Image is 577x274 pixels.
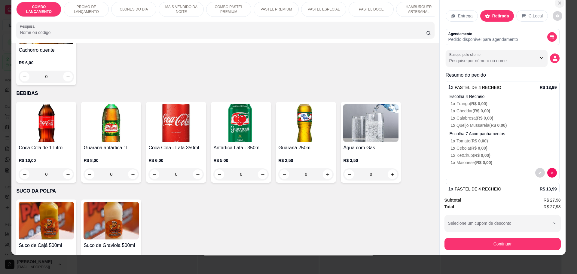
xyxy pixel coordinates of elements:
[278,104,334,142] img: product-image
[446,72,560,79] p: Resumo do pedido
[213,157,269,163] p: R$ 5,00
[448,185,501,193] p: 1 x
[535,168,545,178] button: decrease-product-quantity
[213,104,269,142] img: product-image
[448,32,518,36] p: Agendamento
[120,7,148,12] p: CLONES DO DIA
[215,169,224,179] button: decrease-product-quantity
[451,116,456,120] span: 1 x
[16,187,434,195] p: SUCO DA POLPA
[148,104,204,142] img: product-image
[323,169,332,179] button: increase-product-quantity
[444,204,454,209] strong: Total
[550,53,560,63] button: decrease-product-quantity
[547,168,557,178] button: decrease-product-quantity
[449,52,483,57] label: Busque pelo cliente
[359,7,384,12] p: PASTEL DOCE
[84,242,139,249] h4: Suco de Graviola 500ml
[540,84,557,90] p: R$ 13,99
[450,93,557,99] p: Escolha 4 Recheio
[19,104,74,142] img: product-image
[19,242,74,249] h4: Suco de Cajá 500ml
[451,138,557,144] p: Tomate (
[84,104,139,142] img: product-image
[451,101,456,106] span: 1 x
[455,85,501,90] span: PASTEL DE 4 RECHEIO
[19,47,74,54] h4: Cachorro quente
[448,84,501,91] p: 1 x
[451,139,456,143] span: 1 x
[451,108,456,113] span: 1 x
[491,123,507,128] span: R$ 0,00 )
[451,115,557,121] p: Calabresa (
[451,152,557,158] p: KetChup (
[20,72,29,81] button: decrease-product-quantity
[308,7,340,12] p: PASTEL ESPECIAL
[63,72,73,81] button: increase-product-quantity
[148,144,204,151] h4: Coca Cola - Lata 350ml
[343,157,398,163] p: R$ 3,50
[20,24,37,29] label: Pesquisa
[455,187,501,191] span: PASTEL DE 4 RECHEIO
[451,160,557,166] p: Maionese (
[451,101,557,107] p: Frango (
[150,169,159,179] button: decrease-product-quantity
[471,146,487,151] span: R$ 0,00 )
[474,108,490,113] span: R$ 0,00 )
[547,32,557,42] button: decrease-product-quantity
[128,169,138,179] button: increase-product-quantity
[451,123,456,128] span: 1 x
[258,169,267,179] button: increase-product-quantity
[474,153,490,158] span: R$ 0,00 )
[458,13,473,19] p: Entrega
[69,5,104,14] p: PROMO DE LANÇAMENTO
[448,36,518,42] p: Pedido disponível para agendamento
[278,144,334,151] h4: Guaraná 250ml
[451,153,456,158] span: 1 x
[84,202,139,239] img: product-image
[449,58,527,64] input: Busque pelo cliente
[450,131,557,137] p: Escolha 7 Acompanhamentos
[343,104,398,142] img: product-image
[343,144,398,151] h4: Água com Gás
[444,198,461,202] strong: Subtotal
[21,5,56,14] p: COMBO LANÇAMENTO
[20,169,29,179] button: decrease-product-quantity
[476,160,492,165] span: R$ 0,00 )
[451,108,557,114] p: Cheddar (
[537,53,546,63] button: Show suggestions
[193,169,203,179] button: increase-product-quantity
[20,29,426,35] input: Pesquisa
[164,5,199,14] p: MAIS VENDIDO DA NOITE
[148,157,204,163] p: R$ 6,00
[540,186,557,192] p: R$ 13,99
[444,238,561,250] button: Continuar
[444,215,561,232] button: Selecione um cupom de desconto
[492,13,509,19] p: Retirada
[451,160,456,165] span: 1 x
[85,169,94,179] button: decrease-product-quantity
[211,5,246,14] p: COMBO PASTEL PREMIUM
[63,169,73,179] button: increase-product-quantity
[279,169,289,179] button: decrease-product-quantity
[553,11,562,21] button: decrease-product-quantity
[451,145,557,151] p: Cebola (
[451,122,557,128] p: Queijo Mussarela (
[19,60,74,66] p: R$ 6,00
[84,157,139,163] p: R$ 8,00
[16,90,434,97] p: BEBIDAS
[472,139,488,143] span: R$ 0,00 )
[544,197,561,203] span: R$ 27,98
[529,13,543,19] p: C.Local
[19,202,74,239] img: product-image
[84,144,139,151] h4: Guaraná antártica 1L
[261,7,292,12] p: PASTEL PREMIUM
[278,157,334,163] p: R$ 2,50
[388,169,397,179] button: increase-product-quantity
[477,116,493,120] span: R$ 0,00 )
[471,101,487,106] span: R$ 0,00 )
[213,144,269,151] h4: Antártica Lata - 350ml
[19,144,74,151] h4: Coca Cola de 1 Litro
[451,146,456,151] span: 1 x
[19,157,74,163] p: R$ 10,00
